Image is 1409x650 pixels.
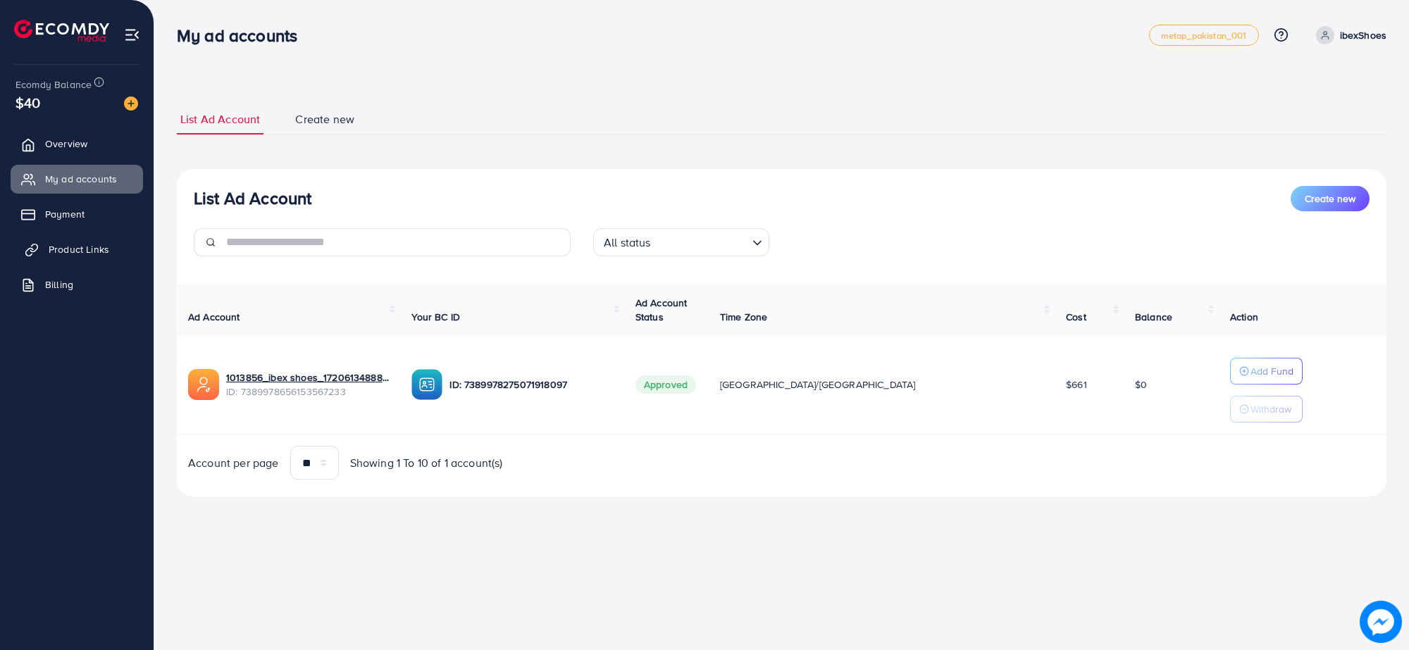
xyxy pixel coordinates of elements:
span: Account per page [188,455,279,471]
span: ID: 7389978656153567233 [226,385,389,399]
a: Product Links [11,235,143,263]
span: Billing [45,277,73,292]
span: $40 [15,92,40,113]
span: Action [1230,310,1258,324]
p: Withdraw [1250,401,1291,418]
img: ic-ads-acc.e4c84228.svg [188,369,219,400]
span: All status [601,232,654,253]
img: ic-ba-acc.ded83a64.svg [411,369,442,400]
h3: My ad accounts [177,25,309,46]
img: image [1363,604,1400,641]
div: Search for option [593,228,769,256]
span: $661 [1066,377,1087,392]
button: Create new [1291,186,1370,211]
p: Add Fund [1250,363,1293,380]
button: Add Fund [1230,358,1303,385]
p: ID: 7389978275071918097 [449,376,612,393]
span: [GEOGRAPHIC_DATA]/[GEOGRAPHIC_DATA] [720,377,916,392]
span: Your BC ID [411,310,460,324]
span: List Ad Account [180,111,260,127]
span: Time Zone [720,310,767,324]
button: Withdraw [1230,396,1303,423]
a: Overview [11,130,143,158]
p: ibexShoes [1340,27,1386,44]
img: logo [14,20,109,42]
span: Ad Account [188,310,240,324]
a: ibexShoes [1310,26,1386,44]
h3: List Ad Account [194,188,311,208]
div: <span class='underline'>1013856_ibex shoes_1720613488818</span></br>7389978656153567233 [226,370,389,399]
span: Showing 1 To 10 of 1 account(s) [350,455,503,471]
span: $0 [1135,377,1147,392]
input: Search for option [655,230,747,253]
span: Payment [45,207,85,221]
span: Create new [295,111,354,127]
span: Cost [1066,310,1086,324]
a: My ad accounts [11,165,143,193]
a: 1013856_ibex shoes_1720613488818 [226,370,389,385]
span: Product Links [49,242,109,256]
img: menu [124,27,140,43]
span: Ad Account Status [635,296,688,324]
span: Ecomdy Balance [15,77,92,92]
span: Approved [635,375,696,394]
a: metap_pakistan_001 [1149,25,1259,46]
span: metap_pakistan_001 [1161,31,1247,40]
span: Overview [45,137,87,151]
img: image [124,96,138,111]
span: Create new [1305,192,1355,206]
span: My ad accounts [45,172,117,186]
a: Payment [11,200,143,228]
span: Balance [1135,310,1172,324]
a: Billing [11,270,143,299]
